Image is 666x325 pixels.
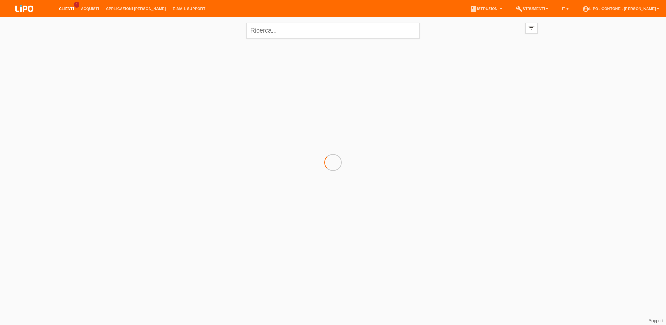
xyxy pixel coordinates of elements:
i: filter_list [528,24,535,32]
i: account_circle [582,6,589,12]
a: Acquisti [77,7,103,11]
a: LIPO pay [7,14,42,19]
a: account_circleLIPO - Contone - [PERSON_NAME] ▾ [579,7,663,11]
a: Support [649,318,663,323]
a: buildStrumenti ▾ [512,7,552,11]
input: Ricerca... [246,23,420,39]
a: E-mail Support [169,7,209,11]
i: build [516,6,523,12]
a: Clienti [55,7,77,11]
span: 4 [74,2,79,8]
i: book [470,6,477,12]
a: bookIstruzioni ▾ [467,7,505,11]
a: IT ▾ [558,7,572,11]
a: Applicazioni [PERSON_NAME] [102,7,169,11]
